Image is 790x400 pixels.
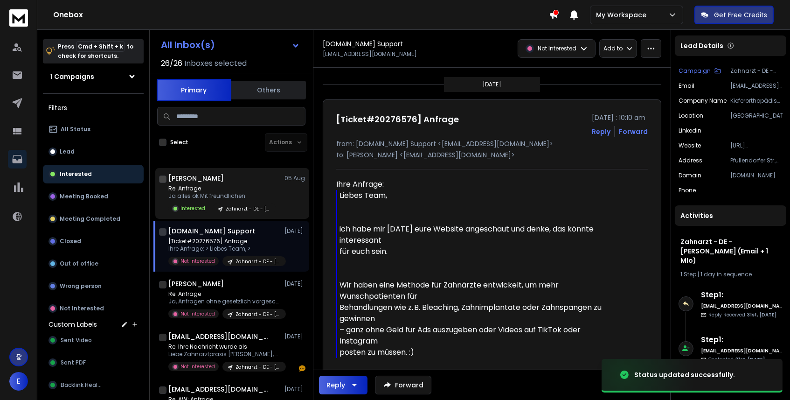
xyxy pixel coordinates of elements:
button: Wrong person [43,277,144,295]
h1: [EMAIL_ADDRESS][DOMAIN_NAME] [168,385,271,394]
p: Meeting Booked [60,193,108,200]
p: to: [PERSON_NAME] <[EMAIL_ADDRESS][DOMAIN_NAME]> [336,150,648,160]
div: Activities [675,205,786,226]
p: Re: Anfrage [168,185,276,192]
p: [DOMAIN_NAME] [730,172,783,179]
p: Get Free Credits [714,10,767,20]
span: 26 / 26 [161,58,182,69]
h1: 1 Campaigns [50,72,94,81]
button: 1 Campaigns [43,67,144,86]
p: [Ticket#20276576] Anfrage [168,238,280,245]
p: [EMAIL_ADDRESS][DOMAIN_NAME] [323,50,417,58]
h6: [EMAIL_ADDRESS][DOMAIN_NAME] [701,347,783,354]
button: Interested [43,165,144,183]
span: 1 Step [680,270,696,278]
p: Zahnarzt - DE - [PERSON_NAME] (Email + 1 MIo) [236,364,280,371]
button: E [9,372,28,391]
img: logo [9,9,28,27]
h3: Custom Labels [49,320,97,329]
span: 1 day in sequence [700,270,752,278]
span: Backlink Health [61,381,104,389]
p: Re: Ihre Nachricht wurde als [168,343,280,351]
p: Ja, Anfragen ohne gesetzlich vorgeschriebene [168,298,280,305]
span: 31st, [DATE] [747,311,776,318]
span: Sent Video [61,337,92,344]
p: Reply Received [708,311,776,318]
button: Primary [157,79,231,101]
h3: Inboxes selected [184,58,247,69]
button: Sent Video [43,331,144,350]
p: Zahnarzt - DE - [PERSON_NAME] (Email + 1 MIo) [226,205,270,212]
button: All Status [43,120,144,139]
button: Get Free Credits [694,6,774,24]
div: Liebes Team, ich habe mir [DATE] eure Website angeschaut und denke, das könnte interessant für eu... [336,190,609,358]
p: Phone [679,187,696,194]
p: domain [679,172,701,179]
h6: Step 1 : [701,334,783,345]
p: location [679,112,703,119]
h6: Step 1 : [701,289,783,301]
p: Not Interested [180,363,215,370]
div: Status updated successfully. [634,370,735,379]
h6: [EMAIL_ADDRESS][DOMAIN_NAME] [701,302,783,309]
button: Sent PDF [43,353,144,372]
p: 05 Aug [284,175,305,182]
p: Liebe Zahnarztpraxis [PERSON_NAME], wir [168,351,280,358]
p: address [679,157,702,164]
p: Ihre Anfrage: > Liebes Team, > [168,245,280,253]
p: Wrong person [60,282,102,290]
h1: [EMAIL_ADDRESS][DOMAIN_NAME] [168,332,271,341]
button: Meeting Completed [43,210,144,228]
p: Closed [60,238,81,245]
button: Out of office [43,254,144,273]
p: Not Interested [180,310,215,317]
h1: [PERSON_NAME] [168,279,224,288]
p: Not Interested [180,258,215,265]
p: Lead [60,148,75,155]
h1: [PERSON_NAME] [168,174,224,183]
h1: [DOMAIN_NAME] Support [323,39,403,49]
p: [DATE] [284,280,305,288]
h1: Onebox [53,9,549,21]
label: Select [170,139,188,146]
p: Campaign [679,67,711,75]
p: [DATE] [483,81,501,88]
p: All Status [61,126,90,133]
p: Out of office [60,260,98,267]
p: [DATE] [284,333,305,340]
p: Zahnarzt - DE - [PERSON_NAME] (Email + 1 MIo) [730,67,783,75]
p: Press to check for shortcuts. [58,42,133,61]
p: [EMAIL_ADDRESS][DOMAIN_NAME] [730,82,783,90]
p: My Workspace [596,10,650,20]
span: Sent PDF [61,359,86,366]
p: Zahnarzt - DE - [PERSON_NAME] (Email + 1 MIo) [236,258,280,265]
button: Meeting Booked [43,187,144,206]
p: website [679,142,701,149]
button: Reply [592,127,610,136]
p: Ja alles ok Mit freundlichen [168,192,276,200]
p: linkedin [679,127,701,134]
h1: Zahnarzt - DE - [PERSON_NAME] (Email + 1 MIo) [680,237,781,265]
h1: All Inbox(s) [161,40,215,49]
button: Lead [43,142,144,161]
p: from: [DOMAIN_NAME] Support <[EMAIL_ADDRESS][DOMAIN_NAME]> [336,139,648,148]
h3: Filters [43,101,144,114]
span: Cmd + Shift + k [76,41,125,52]
p: Interested [180,205,205,212]
p: Pfullendorfer Str., [GEOGRAPHIC_DATA] [730,157,783,164]
p: Email [679,82,694,90]
button: Closed [43,232,144,251]
p: [DATE] [284,227,305,235]
p: [URL][DOMAIN_NAME] [730,142,783,149]
p: Not Interested [538,45,576,52]
p: Company Name [679,97,727,105]
button: Reply [319,376,367,394]
p: Kieferorthopädische Praxis Dr. med. dent. [PERSON_NAME] [730,97,783,105]
button: Campaign [679,67,721,75]
p: Re: Anfrage [168,290,280,298]
h1: [DOMAIN_NAME] Support [168,226,255,236]
p: [GEOGRAPHIC_DATA] [730,112,783,119]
